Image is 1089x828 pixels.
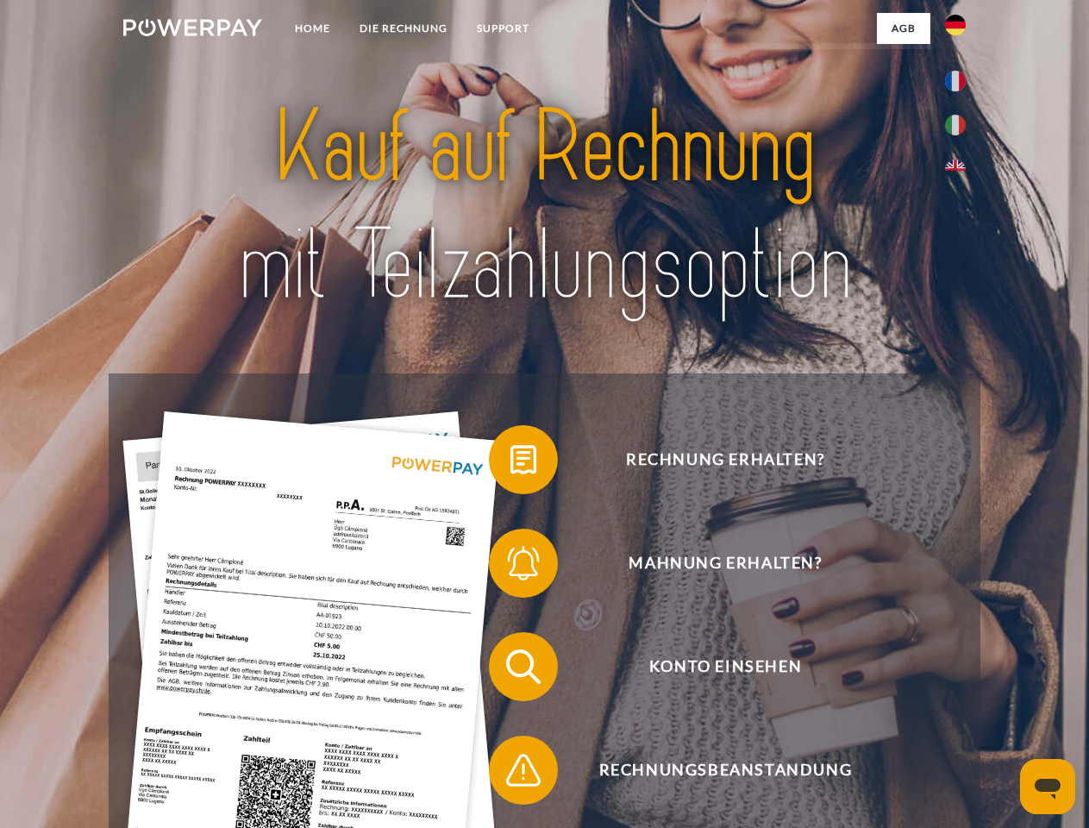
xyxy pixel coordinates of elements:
[489,632,937,701] button: Konto einsehen
[502,542,545,585] img: qb_bell.svg
[514,529,936,598] span: Mahnung erhalten?
[698,43,930,74] a: AGB (Kauf auf Rechnung)
[280,13,345,44] a: Home
[1020,759,1075,814] iframe: Schaltfläche zum Öffnen des Messaging-Fensters
[514,736,936,805] span: Rechnungsbeanstandung
[502,749,545,792] img: qb_warning.svg
[502,438,545,481] img: qb_bill.svg
[489,425,937,494] button: Rechnung erhalten?
[514,632,936,701] span: Konto einsehen
[945,115,966,135] img: it
[123,19,262,36] img: logo-powerpay-white.svg
[877,13,930,44] a: agb
[514,425,936,494] span: Rechnung erhalten?
[345,13,462,44] a: DIE RECHNUNG
[489,736,937,805] button: Rechnungsbeanstandung
[489,529,937,598] button: Mahnung erhalten?
[462,13,544,44] a: SUPPORT
[945,160,966,180] img: en
[945,15,966,35] img: de
[945,71,966,91] img: fr
[165,83,924,330] img: title-powerpay_de.svg
[502,645,545,688] img: qb_search.svg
